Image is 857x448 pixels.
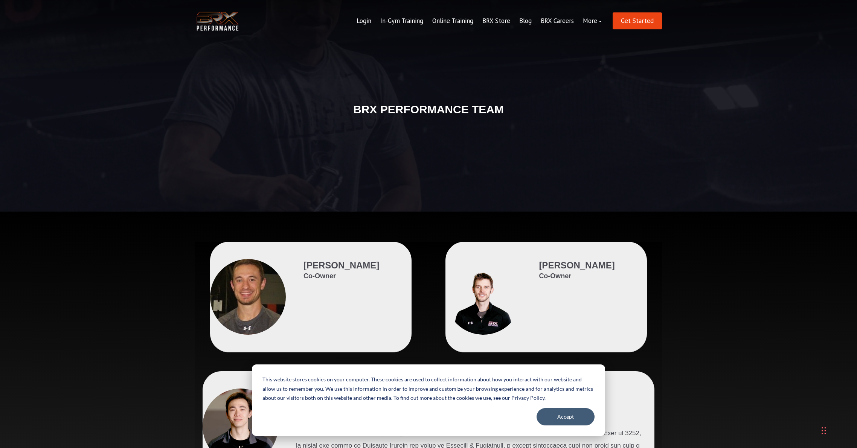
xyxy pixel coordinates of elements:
[376,12,428,30] a: In-Gym Training
[613,12,662,29] a: Get Started
[252,364,605,436] div: Cookie banner
[536,12,578,30] a: BRX Careers
[515,12,536,30] a: Blog
[539,260,615,270] span: [PERSON_NAME]
[578,12,606,30] a: More
[428,12,478,30] a: Online Training
[303,271,379,281] span: Co-Owner
[822,419,826,442] div: Drag
[353,103,504,116] strong: BRX PERFORMANCE TEAM
[539,271,615,281] span: Co-Owner
[746,367,857,448] iframe: Chat Widget
[195,10,240,33] img: BRX Transparent Logo-2
[303,260,379,270] span: [PERSON_NAME]
[352,12,606,30] div: Navigation Menu
[478,12,515,30] a: BRX Store
[262,375,595,403] p: This website stores cookies on your computer. These cookies are used to collect information about...
[352,12,376,30] a: Login
[537,408,595,425] button: Accept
